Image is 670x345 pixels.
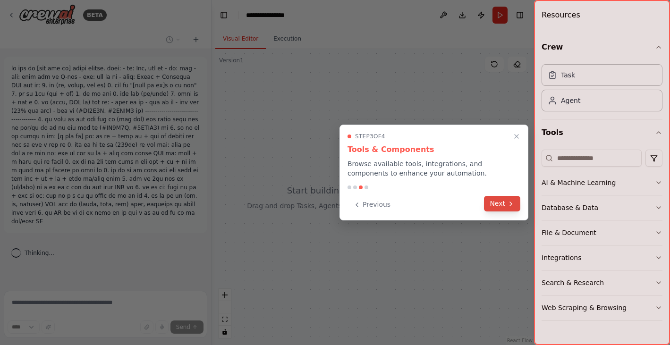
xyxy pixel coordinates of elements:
[484,196,520,211] button: Next
[348,159,520,178] p: Browse available tools, integrations, and components to enhance your automation.
[348,197,396,212] button: Previous
[355,133,385,140] span: Step 3 of 4
[348,144,520,155] h3: Tools & Components
[511,131,522,142] button: Close walkthrough
[217,8,230,22] button: Hide left sidebar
